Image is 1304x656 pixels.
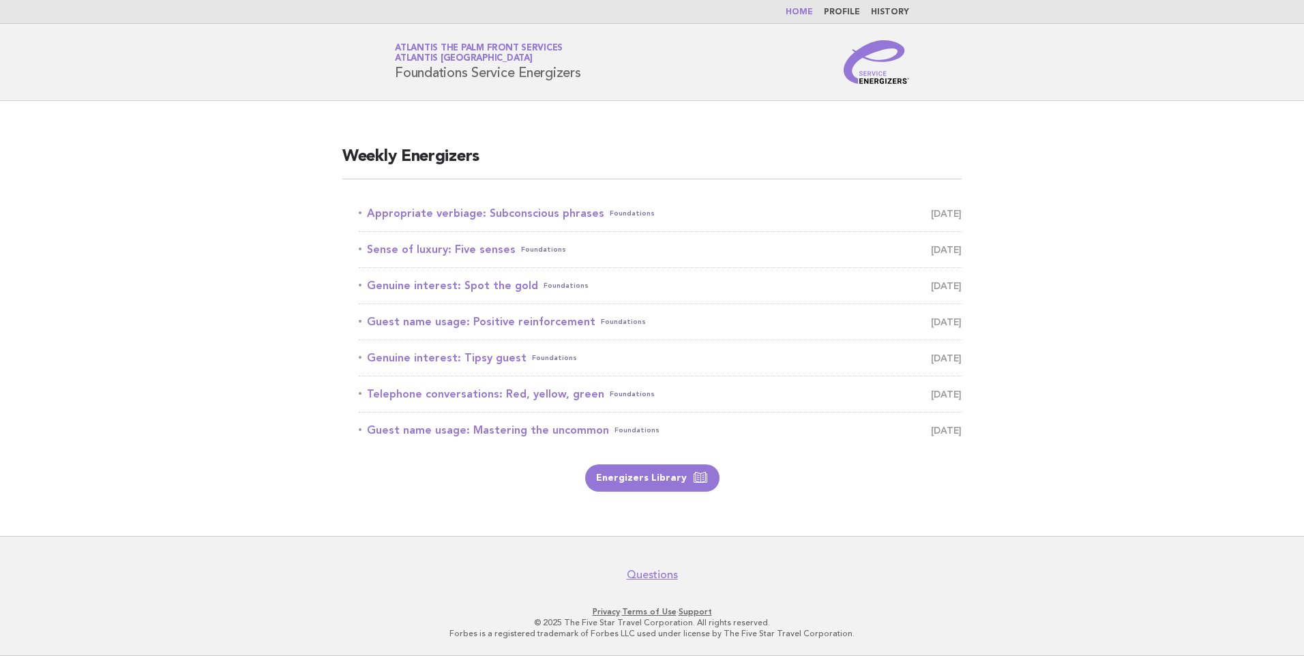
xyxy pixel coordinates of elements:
[622,607,677,616] a: Terms of Use
[931,276,962,295] span: [DATE]
[610,204,655,223] span: Foundations
[931,348,962,368] span: [DATE]
[359,204,962,223] a: Appropriate verbiage: Subconscious phrasesFoundations [DATE]
[931,204,962,223] span: [DATE]
[359,312,962,331] a: Guest name usage: Positive reinforcementFoundations [DATE]
[359,348,962,368] a: Genuine interest: Tipsy guestFoundations [DATE]
[395,44,581,80] h1: Foundations Service Energizers
[342,146,962,179] h2: Weekly Energizers
[532,348,577,368] span: Foundations
[931,240,962,259] span: [DATE]
[679,607,712,616] a: Support
[235,617,1069,628] p: © 2025 The Five Star Travel Corporation. All rights reserved.
[395,44,563,63] a: Atlantis The Palm Front ServicesAtlantis [GEOGRAPHIC_DATA]
[610,385,655,404] span: Foundations
[359,421,962,440] a: Guest name usage: Mastering the uncommonFoundations [DATE]
[359,240,962,259] a: Sense of luxury: Five sensesFoundations [DATE]
[359,276,962,295] a: Genuine interest: Spot the goldFoundations [DATE]
[931,385,962,404] span: [DATE]
[521,240,566,259] span: Foundations
[235,628,1069,639] p: Forbes is a registered trademark of Forbes LLC used under license by The Five Star Travel Corpora...
[593,607,620,616] a: Privacy
[844,40,909,84] img: Service Energizers
[871,8,909,16] a: History
[931,421,962,440] span: [DATE]
[931,312,962,331] span: [DATE]
[235,606,1069,617] p: · ·
[544,276,589,295] span: Foundations
[359,385,962,404] a: Telephone conversations: Red, yellow, greenFoundations [DATE]
[601,312,646,331] span: Foundations
[824,8,860,16] a: Profile
[786,8,813,16] a: Home
[627,568,678,582] a: Questions
[585,464,720,492] a: Energizers Library
[614,421,660,440] span: Foundations
[395,55,533,63] span: Atlantis [GEOGRAPHIC_DATA]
